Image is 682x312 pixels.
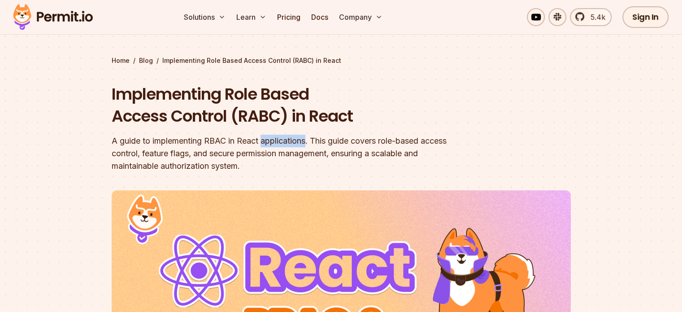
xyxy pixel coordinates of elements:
img: Permit logo [9,2,97,32]
div: A guide to implementing RBAC in React applications. This guide covers role-based access control, ... [112,135,456,172]
span: 5.4k [585,12,605,22]
h1: Implementing Role Based Access Control (RABC) in React [112,83,456,127]
div: / / [112,56,571,65]
a: Blog [139,56,153,65]
a: 5.4k [570,8,612,26]
a: Sign In [622,6,669,28]
a: Home [112,56,130,65]
button: Learn [233,8,270,26]
button: Solutions [180,8,229,26]
button: Company [335,8,386,26]
a: Pricing [274,8,304,26]
a: Docs [308,8,332,26]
